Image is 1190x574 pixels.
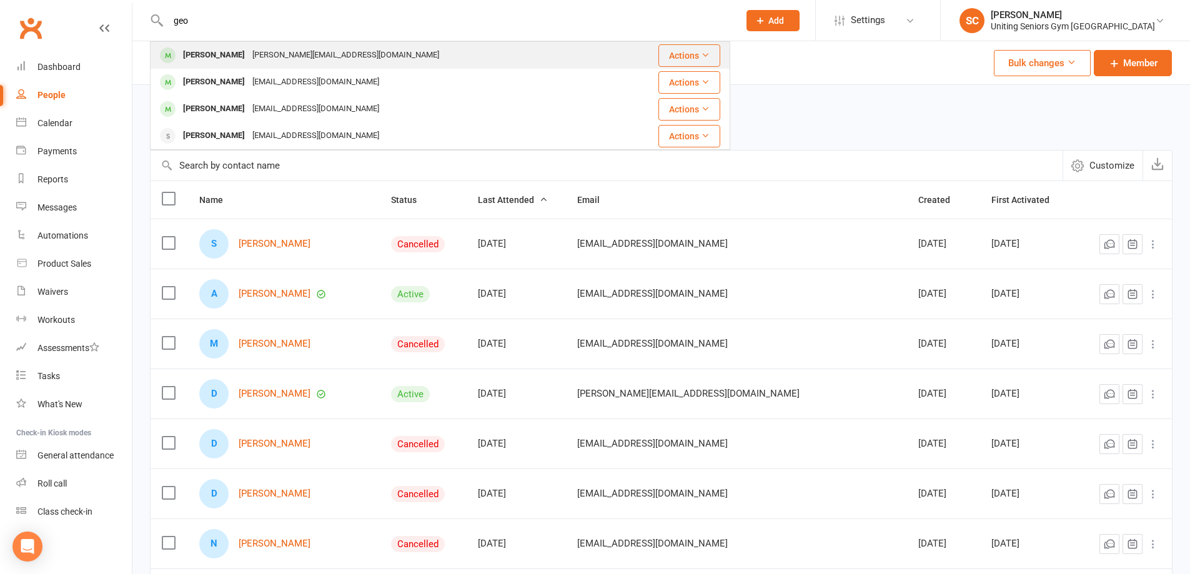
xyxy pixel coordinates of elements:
[991,438,1071,449] div: [DATE]
[37,478,67,488] div: Roll call
[991,339,1071,349] div: [DATE]
[239,438,310,449] a: [PERSON_NAME]
[918,195,964,205] span: Created
[1089,158,1134,173] span: Customize
[199,529,229,558] div: Nicholas
[991,195,1063,205] span: First Activated
[918,488,969,499] div: [DATE]
[577,192,613,207] button: Email
[239,239,310,249] a: [PERSON_NAME]
[991,192,1063,207] button: First Activated
[478,239,555,249] div: [DATE]
[37,90,66,100] div: People
[37,62,81,72] div: Dashboard
[478,339,555,349] div: [DATE]
[37,230,88,240] div: Automations
[918,388,969,399] div: [DATE]
[199,329,229,359] div: Mimi
[37,202,77,212] div: Messages
[37,118,72,128] div: Calendar
[249,73,383,91] div: [EMAIL_ADDRESS][DOMAIN_NAME]
[16,470,132,498] a: Roll call
[239,388,310,399] a: [PERSON_NAME]
[239,289,310,299] a: [PERSON_NAME]
[37,259,91,269] div: Product Sales
[991,388,1071,399] div: [DATE]
[239,488,310,499] a: [PERSON_NAME]
[991,289,1071,299] div: [DATE]
[478,388,555,399] div: [DATE]
[37,343,99,353] div: Assessments
[37,371,60,381] div: Tasks
[577,232,728,255] span: [EMAIL_ADDRESS][DOMAIN_NAME]
[577,532,728,555] span: [EMAIL_ADDRESS][DOMAIN_NAME]
[991,21,1155,32] div: Uniting Seniors Gym [GEOGRAPHIC_DATA]
[658,98,720,121] button: Actions
[179,73,249,91] div: [PERSON_NAME]
[658,44,720,67] button: Actions
[16,306,132,334] a: Workouts
[179,127,249,145] div: [PERSON_NAME]
[199,279,229,309] div: Antoinette
[918,289,969,299] div: [DATE]
[658,125,720,147] button: Actions
[391,436,445,452] div: Cancelled
[179,100,249,118] div: [PERSON_NAME]
[37,174,68,184] div: Reports
[16,194,132,222] a: Messages
[164,12,730,29] input: Search...
[199,195,237,205] span: Name
[1063,151,1143,181] button: Customize
[199,379,229,408] div: Debbie
[478,192,548,207] button: Last Attended
[577,482,728,505] span: [EMAIL_ADDRESS][DOMAIN_NAME]
[918,339,969,349] div: [DATE]
[991,239,1071,249] div: [DATE]
[918,538,969,549] div: [DATE]
[16,334,132,362] a: Assessments
[37,507,92,517] div: Class check-in
[199,192,237,207] button: Name
[151,151,1063,181] input: Search by contact name
[16,137,132,166] a: Payments
[918,438,969,449] div: [DATE]
[16,53,132,81] a: Dashboard
[577,332,728,355] span: [EMAIL_ADDRESS][DOMAIN_NAME]
[991,538,1071,549] div: [DATE]
[478,195,548,205] span: Last Attended
[391,236,445,252] div: Cancelled
[37,287,68,297] div: Waivers
[16,250,132,278] a: Product Sales
[16,166,132,194] a: Reports
[959,8,984,33] div: SC
[1123,56,1158,71] span: Member
[249,127,383,145] div: [EMAIL_ADDRESS][DOMAIN_NAME]
[577,432,728,455] span: [EMAIL_ADDRESS][DOMAIN_NAME]
[16,390,132,418] a: What's New
[16,81,132,109] a: People
[37,146,77,156] div: Payments
[179,46,249,64] div: [PERSON_NAME]
[16,109,132,137] a: Calendar
[239,538,310,549] a: [PERSON_NAME]
[249,100,383,118] div: [EMAIL_ADDRESS][DOMAIN_NAME]
[249,46,443,64] div: [PERSON_NAME][EMAIL_ADDRESS][DOMAIN_NAME]
[199,229,229,259] div: Sandra
[851,6,885,34] span: Settings
[1094,50,1172,76] a: Member
[658,71,720,94] button: Actions
[746,10,800,31] button: Add
[577,282,728,305] span: [EMAIL_ADDRESS][DOMAIN_NAME]
[239,339,310,349] a: [PERSON_NAME]
[37,399,82,409] div: What's New
[918,192,964,207] button: Created
[16,278,132,306] a: Waivers
[768,16,784,26] span: Add
[16,442,132,470] a: General attendance kiosk mode
[37,450,114,460] div: General attendance
[991,488,1071,499] div: [DATE]
[991,9,1155,21] div: [PERSON_NAME]
[16,498,132,526] a: Class kiosk mode
[391,286,430,302] div: Active
[391,386,430,402] div: Active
